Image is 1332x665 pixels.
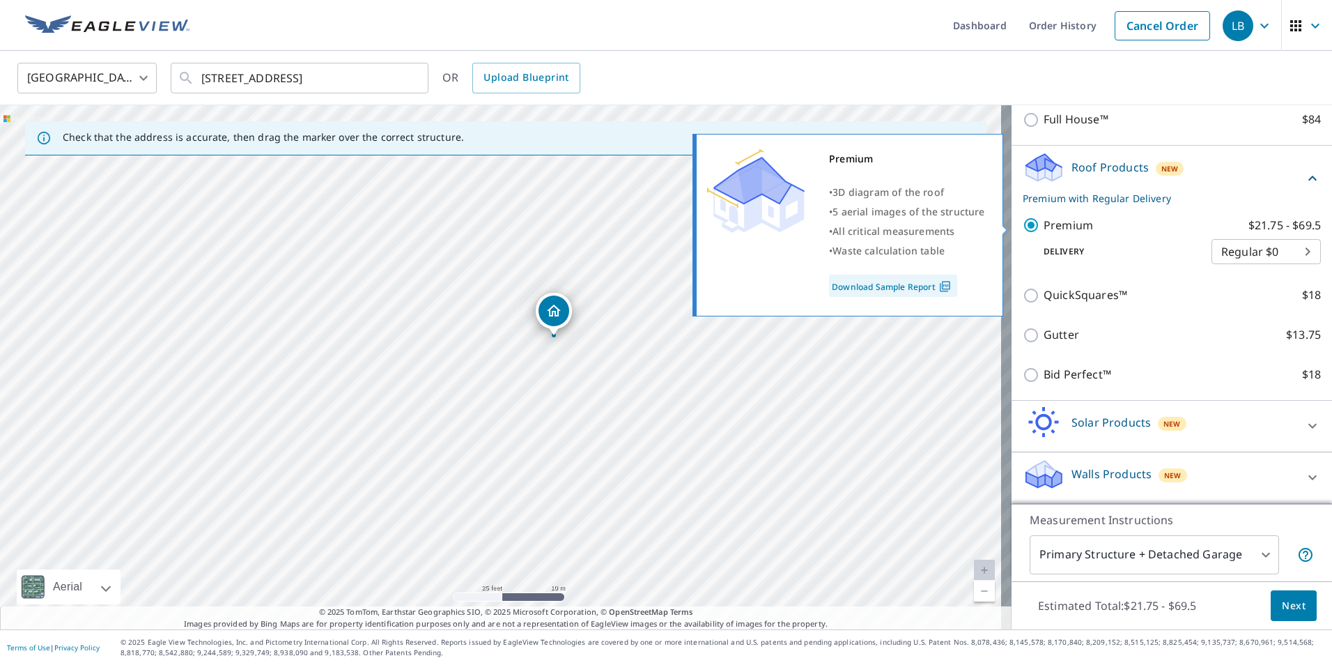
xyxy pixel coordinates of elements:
[670,606,693,617] a: Terms
[442,63,580,93] div: OR
[1071,466,1152,482] p: Walls Products
[7,643,100,652] p: |
[1044,366,1111,383] p: Bid Perfect™
[1223,10,1253,41] div: LB
[1044,326,1079,344] p: Gutter
[1023,406,1321,446] div: Solar ProductsNew
[25,15,189,36] img: EV Logo
[1282,597,1306,615] span: Next
[1044,286,1127,304] p: QuickSquares™
[319,606,693,618] span: © 2025 TomTom, Earthstar Geographics SIO, © 2025 Microsoft Corporation, ©
[974,581,995,602] a: Current Level 20, Zoom Out
[1286,326,1321,344] p: $13.75
[17,59,157,98] div: [GEOGRAPHIC_DATA]
[829,222,985,241] div: •
[1071,414,1151,431] p: Solar Products
[832,185,944,199] span: 3D diagram of the roof
[1161,163,1179,174] span: New
[49,570,86,604] div: Aerial
[1115,11,1210,40] a: Cancel Order
[1023,458,1321,498] div: Walls ProductsNew
[829,275,957,297] a: Download Sample Report
[1211,232,1321,271] div: Regular $0
[832,244,945,257] span: Waste calculation table
[201,59,400,98] input: Search by address or latitude-longitude
[536,293,572,336] div: Dropped pin, building 1, Residential property, 1010 N Worthy St Windsor, CT 06095
[1044,111,1108,128] p: Full House™
[1023,245,1211,258] p: Delivery
[483,69,568,86] span: Upload Blueprint
[1302,286,1321,304] p: $18
[609,606,667,617] a: OpenStreetMap
[472,63,580,93] a: Upload Blueprint
[829,183,985,202] div: •
[829,241,985,261] div: •
[1297,546,1314,563] span: Your report will include the primary structure and a detached garage if one exists.
[7,643,50,652] a: Terms of Use
[1030,512,1314,528] p: Measurement Instructions
[707,149,805,233] img: Premium
[963,129,981,147] button: Close
[974,560,995,581] a: Current Level 20, Zoom In Disabled
[54,643,100,652] a: Privacy Policy
[1071,159,1149,176] p: Roof Products
[121,637,1325,658] p: © 2025 Eagle View Technologies, Inc. and Pictometry International Corp. All Rights Reserved. Repo...
[1030,535,1279,574] div: Primary Structure + Detached Garage
[936,280,954,293] img: Pdf Icon
[832,224,954,238] span: All critical measurements
[829,202,985,222] div: •
[829,149,985,169] div: Premium
[1302,111,1321,128] p: $84
[17,570,121,604] div: Aerial
[1163,418,1181,429] span: New
[1023,191,1304,206] p: Premium with Regular Delivery
[1023,151,1321,206] div: Roof ProductsNewPremium with Regular Delivery
[63,131,464,144] p: Check that the address is accurate, then drag the marker over the correct structure.
[1164,470,1182,481] span: New
[1302,366,1321,383] p: $18
[1271,590,1317,622] button: Next
[1248,217,1321,234] p: $21.75 - $69.5
[1027,590,1208,621] p: Estimated Total: $21.75 - $69.5
[832,205,984,218] span: 5 aerial images of the structure
[1044,217,1093,234] p: Premium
